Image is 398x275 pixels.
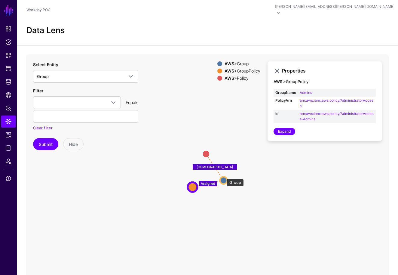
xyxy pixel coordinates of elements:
text: [DEMOGRAPHIC_DATA] [197,165,233,169]
span: Policies [5,39,11,45]
a: Clear filter [33,125,53,130]
div: > GroupPolicy [223,69,262,73]
strong: AWS [225,61,234,66]
strong: AWS [225,76,234,81]
a: Logs [1,142,16,154]
strong: PolicyArn [275,98,296,103]
label: Select Entity [33,61,58,68]
a: Identity Data Fabric [1,76,16,88]
div: Group [227,179,244,187]
strong: AWS [225,68,234,73]
span: Data Lens [5,119,11,125]
text: Assigned [201,181,215,185]
a: Data Lens [1,116,16,128]
a: Admin [1,155,16,167]
a: CAEP Hub [1,89,16,101]
a: Dashboard [1,23,16,35]
a: Expand [274,128,295,135]
span: Support [5,175,11,181]
div: Equals [123,99,141,106]
a: Snippets [1,49,16,61]
span: CAEP Hub [5,92,11,98]
a: arn:aws:iam::aws:policy/AdministratorAccess [300,98,373,108]
button: Hide [63,138,84,150]
span: Admin [5,158,11,164]
span: Protected Systems [5,66,11,72]
div: [PERSON_NAME][EMAIL_ADDRESS][PERSON_NAME][DOMAIN_NAME] [275,4,394,9]
a: Workday POC [26,8,51,12]
span: Identity Data Fabric [5,79,11,85]
button: Submit [33,138,58,150]
h3: Properties [282,68,376,74]
label: Filter [33,88,43,94]
a: Protected Systems [1,63,16,75]
h2: Data Lens [26,25,65,35]
div: > Policy [223,76,262,81]
a: Admins [300,90,312,95]
span: Logs [5,145,11,151]
span: Snippets [5,52,11,58]
strong: GroupName [275,90,296,95]
a: Policy Lens [1,102,16,114]
span: Access Reporting [5,132,11,138]
div: > Group [223,61,262,66]
span: Group [37,74,49,79]
a: arn:aws:iam::aws:policy/AdministratorAccess-Admins [300,111,373,121]
h4: GroupPolicy [274,79,376,84]
span: Dashboard [5,26,11,32]
strong: id [275,111,296,116]
a: Access Reporting [1,129,16,141]
a: Policies [1,36,16,48]
span: Policy Lens [5,105,11,111]
a: SGNL [4,4,14,17]
strong: AWS > [274,79,286,84]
